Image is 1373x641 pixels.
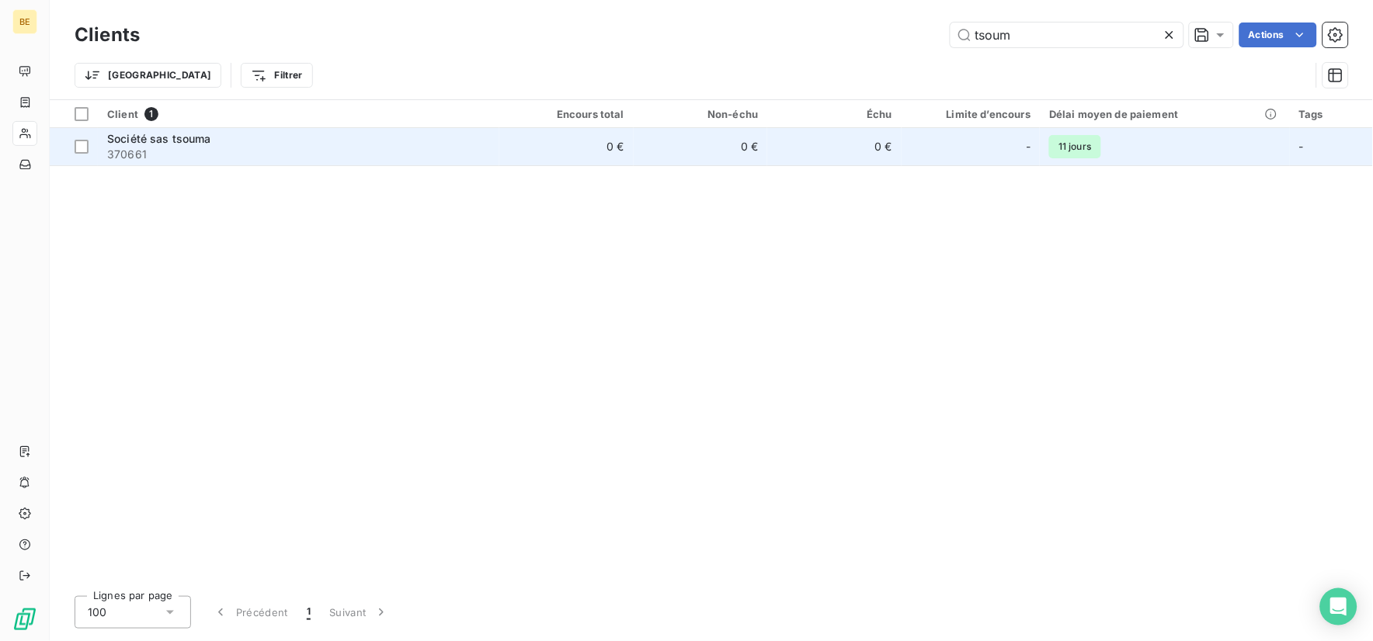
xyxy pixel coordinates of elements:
[75,63,221,88] button: [GEOGRAPHIC_DATA]
[777,108,892,120] div: Échu
[1049,108,1280,120] div: Délai moyen de paiement
[951,23,1184,47] input: Rechercher
[12,607,37,632] img: Logo LeanPay
[203,596,297,629] button: Précédent
[1299,140,1304,153] span: -
[643,108,758,120] div: Non-échu
[320,596,398,629] button: Suivant
[107,108,138,120] span: Client
[241,63,312,88] button: Filtrer
[1299,108,1364,120] div: Tags
[767,128,901,165] td: 0 €
[297,596,320,629] button: 1
[1239,23,1317,47] button: Actions
[509,108,624,120] div: Encours total
[499,128,633,165] td: 0 €
[144,107,158,121] span: 1
[634,128,767,165] td: 0 €
[307,605,311,620] span: 1
[1026,139,1031,154] span: -
[12,9,37,34] div: BE
[107,132,211,145] span: Société sas tsouma
[88,605,106,620] span: 100
[75,21,140,49] h3: Clients
[1049,135,1100,158] span: 11 jours
[911,108,1031,120] div: Limite d’encours
[107,147,490,162] span: 370661
[1320,588,1357,625] div: Open Intercom Messenger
